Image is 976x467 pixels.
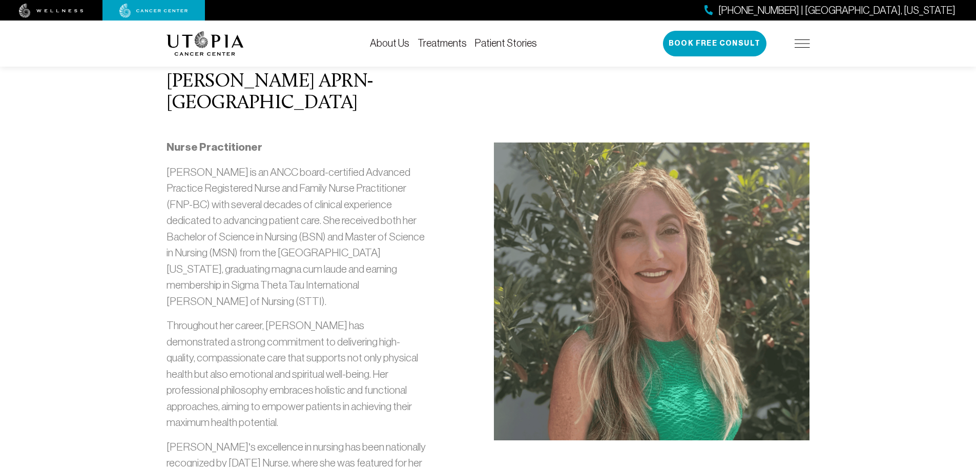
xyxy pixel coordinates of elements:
strong: Nurse Practitioner [167,140,262,154]
h2: [PERSON_NAME] APRN- [GEOGRAPHIC_DATA] [167,71,427,114]
p: [PERSON_NAME] is an ANCC board-certified Advanced Practice Registered Nurse and Family Nurse Prac... [167,164,427,310]
img: wellness [19,4,84,18]
a: [PHONE_NUMBER] | [GEOGRAPHIC_DATA], [US_STATE] [704,3,956,18]
a: About Us [370,37,409,49]
img: Melinda Shiver APRN- BC [494,143,809,440]
img: logo [167,31,244,56]
img: cancer center [119,4,188,18]
button: Book Free Consult [663,31,766,56]
a: Treatments [418,37,467,49]
a: Patient Stories [475,37,537,49]
img: icon-hamburger [795,39,810,48]
span: [PHONE_NUMBER] | [GEOGRAPHIC_DATA], [US_STATE] [718,3,956,18]
p: Throughout her career, [PERSON_NAME] has demonstrated a strong commitment to delivering high-qual... [167,317,427,431]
